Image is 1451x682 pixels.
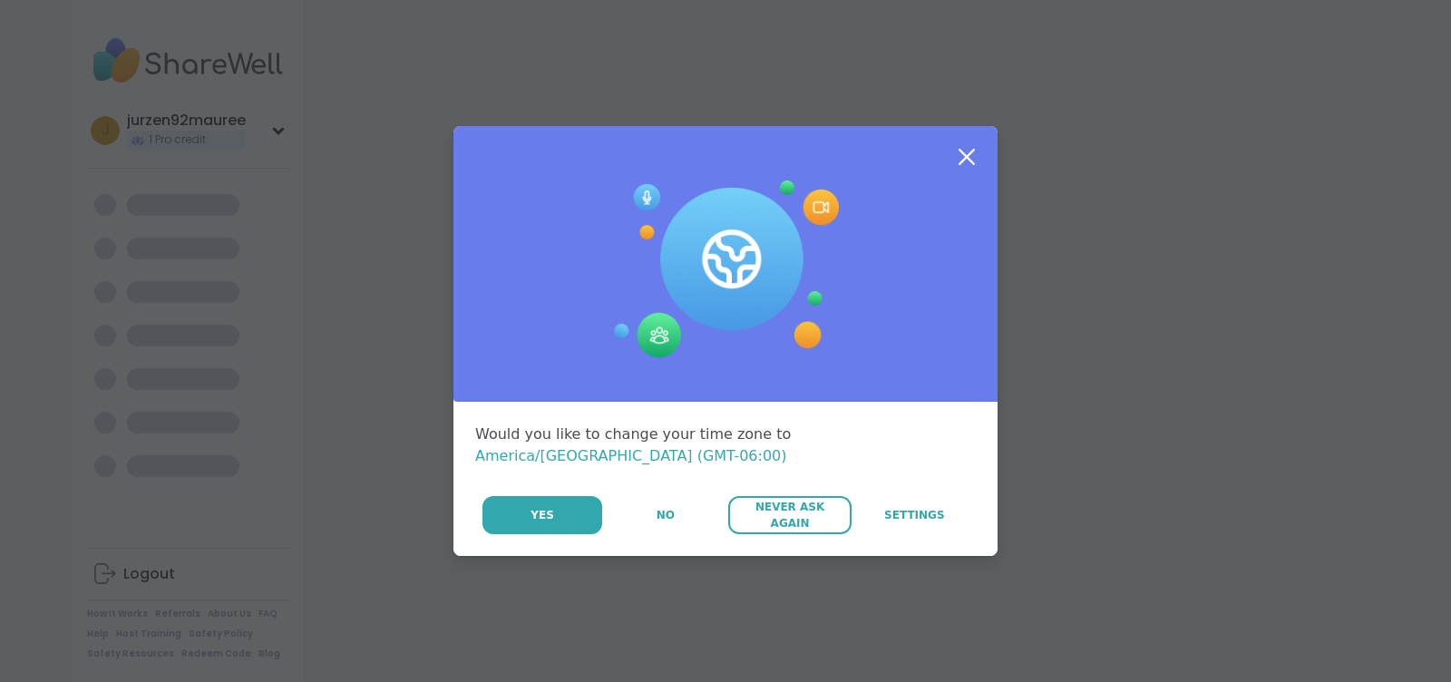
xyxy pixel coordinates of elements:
[657,507,675,523] span: No
[531,507,554,523] span: Yes
[853,496,976,534] a: Settings
[612,180,839,358] img: Session Experience
[482,496,602,534] button: Yes
[604,496,726,534] button: No
[728,496,851,534] button: Never Ask Again
[737,499,842,531] span: Never Ask Again
[884,507,945,523] span: Settings
[475,447,787,464] span: America/[GEOGRAPHIC_DATA] (GMT-06:00)
[475,424,976,467] div: Would you like to change your time zone to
